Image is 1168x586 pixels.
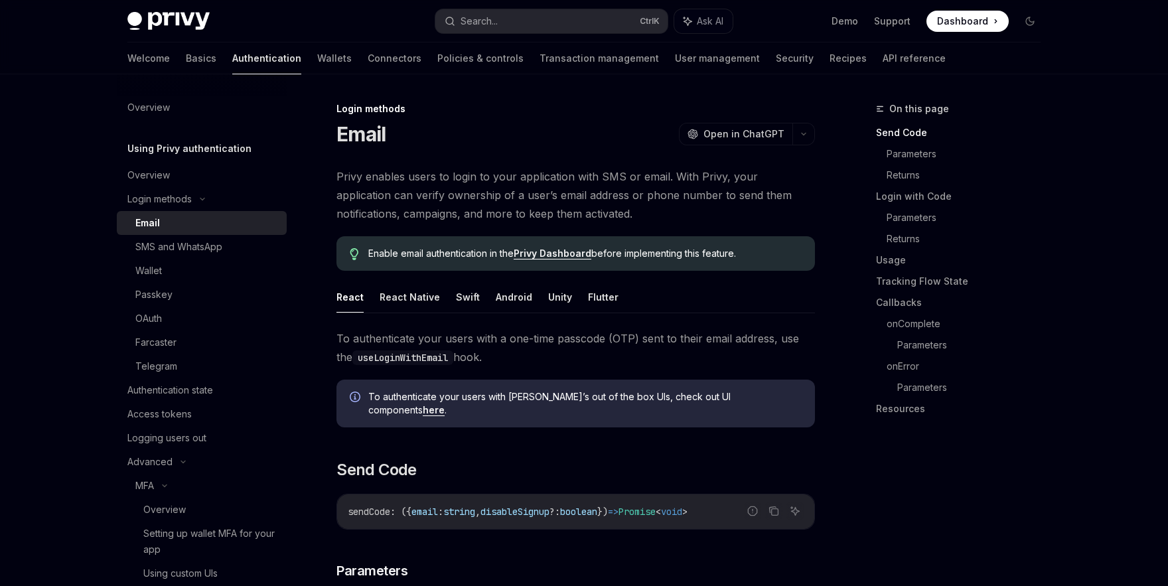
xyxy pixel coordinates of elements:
span: Parameters [336,561,407,580]
span: string [443,506,475,518]
button: Ask AI [674,9,733,33]
span: < [656,506,661,518]
a: Demo [832,15,858,28]
span: ?: [549,506,560,518]
a: Support [874,15,911,28]
a: User management [675,42,760,74]
a: Login with Code [876,186,1051,207]
button: Flutter [588,281,619,313]
a: Overview [117,163,287,187]
div: Setting up wallet MFA for your app [143,526,279,557]
div: MFA [135,478,154,494]
button: Unity [548,281,572,313]
a: Parameters [897,377,1051,398]
div: Authentication state [127,382,213,398]
a: Returns [887,228,1051,250]
span: Dashboard [937,15,988,28]
div: Email [135,215,160,231]
span: On this page [889,101,949,117]
span: > [682,506,688,518]
a: SMS and WhatsApp [117,235,287,259]
a: Send Code [876,122,1051,143]
div: Using custom UIs [143,565,218,581]
a: Usage [876,250,1051,271]
div: Overview [127,100,170,115]
a: Transaction management [540,42,659,74]
code: useLoginWithEmail [352,350,453,365]
a: onComplete [887,313,1051,334]
span: Promise [619,506,656,518]
span: sendCode [348,506,390,518]
div: Wallet [135,263,162,279]
a: Farcaster [117,330,287,354]
h5: Using Privy authentication [127,141,252,157]
span: Ask AI [697,15,723,28]
a: Policies & controls [437,42,524,74]
span: To authenticate your users with [PERSON_NAME]’s out of the box UIs, check out UI components . [368,390,802,417]
h1: Email [336,122,386,146]
div: Login methods [336,102,815,115]
a: Setting up wallet MFA for your app [117,522,287,561]
a: Overview [117,498,287,522]
div: SMS and WhatsApp [135,239,222,255]
a: Connectors [368,42,421,74]
a: Parameters [887,143,1051,165]
div: Passkey [135,287,173,303]
span: void [661,506,682,518]
a: Telegram [117,354,287,378]
svg: Info [350,392,363,405]
a: Authentication [232,42,301,74]
a: Privy Dashboard [514,248,591,259]
button: Copy the contents from the code block [765,502,782,520]
span: , [475,506,480,518]
div: Access tokens [127,406,192,422]
div: Search... [461,13,498,29]
a: Parameters [897,334,1051,356]
div: Logging users out [127,430,206,446]
span: boolean [560,506,597,518]
a: here [423,404,445,416]
a: Overview [117,96,287,119]
button: Search...CtrlK [435,9,668,33]
a: Tracking Flow State [876,271,1051,292]
span: To authenticate your users with a one-time passcode (OTP) sent to their email address, use the hook. [336,329,815,366]
span: disableSignup [480,506,549,518]
button: Swift [456,281,480,313]
a: Using custom UIs [117,561,287,585]
a: Logging users out [117,426,287,450]
span: Send Code [336,459,417,480]
a: Access tokens [117,402,287,426]
a: onError [887,356,1051,377]
a: Email [117,211,287,235]
a: Basics [186,42,216,74]
div: Overview [143,502,186,518]
a: Resources [876,398,1051,419]
span: }) [597,506,608,518]
a: API reference [883,42,946,74]
button: Android [496,281,532,313]
span: Privy enables users to login to your application with SMS or email. With Privy, your application ... [336,167,815,223]
button: Ask AI [786,502,804,520]
div: Telegram [135,358,177,374]
a: Recipes [830,42,867,74]
a: OAuth [117,307,287,330]
svg: Tip [350,248,359,260]
span: email [411,506,438,518]
a: Wallets [317,42,352,74]
a: Security [776,42,814,74]
button: React Native [380,281,440,313]
span: => [608,506,619,518]
button: Open in ChatGPT [679,123,792,145]
a: Welcome [127,42,170,74]
a: Wallet [117,259,287,283]
button: React [336,281,364,313]
a: Parameters [887,207,1051,228]
div: Advanced [127,454,173,470]
span: Enable email authentication in the before implementing this feature. [368,247,802,260]
button: Report incorrect code [744,502,761,520]
div: Farcaster [135,334,177,350]
span: Open in ChatGPT [703,127,784,141]
a: Returns [887,165,1051,186]
span: : ({ [390,506,411,518]
div: Overview [127,167,170,183]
